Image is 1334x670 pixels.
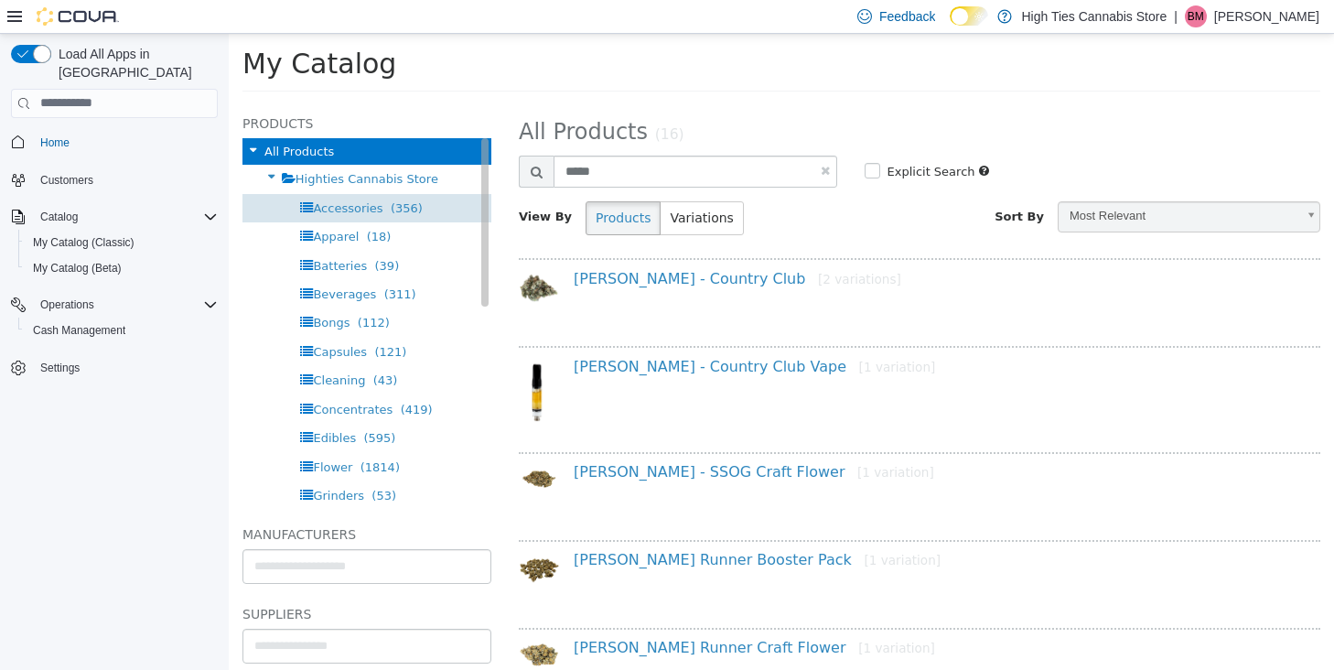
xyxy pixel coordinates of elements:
span: All Products [36,111,105,124]
a: My Catalog (Classic) [26,232,142,254]
div: Bianca Miron [1185,5,1207,27]
a: [PERSON_NAME] - Country Club Vape[1 variation] [345,324,706,341]
span: Grinders [84,455,135,469]
a: Most Relevant [829,167,1092,199]
input: Dark Mode [950,6,988,26]
button: Operations [33,294,102,316]
h5: Suppliers [14,569,263,591]
button: My Catalog (Beta) [18,255,225,281]
span: View By [290,176,343,189]
button: Catalog [4,204,225,230]
a: Settings [33,357,87,379]
small: [1 variation] [629,607,706,621]
span: Flower [84,427,124,440]
small: [1 variation] [630,326,707,340]
span: (419) [172,369,204,383]
button: My Catalog (Classic) [18,230,225,255]
img: Cova [37,7,119,26]
a: Home [33,132,77,154]
p: High Ties Cannabis Store [1021,5,1167,27]
span: My Catalog (Beta) [26,257,218,279]
span: (43) [145,340,169,353]
span: Feedback [879,7,935,26]
span: Bongs [84,282,121,296]
a: [PERSON_NAME] Runner Booster Pack[1 variation] [345,517,712,535]
span: Edibles [84,397,127,411]
span: Customers [33,168,218,191]
span: Concentrates [84,369,164,383]
img: 150 [290,519,331,550]
span: Capsules [84,311,138,325]
span: Most Relevant [830,168,1067,197]
span: Catalog [33,206,218,228]
small: (16) [426,92,456,109]
span: Operations [33,294,218,316]
small: [1 variation] [629,431,705,446]
span: (53) [143,455,167,469]
span: My Catalog (Beta) [33,261,122,276]
small: [2 variations] [589,238,672,253]
a: [PERSON_NAME] - Country Club[2 variations] [345,236,672,254]
span: Cash Management [26,319,218,341]
span: Apparel [84,196,130,210]
button: Operations [4,292,225,318]
button: Home [4,129,225,156]
span: Load All Apps in [GEOGRAPHIC_DATA] [51,45,218,81]
span: (112) [129,282,161,296]
span: (595) [134,397,167,411]
span: Home [40,135,70,150]
a: [PERSON_NAME] - SSOG Craft Flower[1 variation] [345,429,705,447]
span: Sort By [766,176,815,189]
small: [1 variation] [635,519,712,534]
button: Catalog [33,206,85,228]
label: Explicit Search [654,129,747,147]
a: [PERSON_NAME] Runner Craft Flower[1 variation] [345,605,706,622]
button: Variations [431,167,514,201]
span: Beverages [84,254,147,267]
img: 150 [290,607,331,634]
a: My Catalog (Beta) [26,257,129,279]
img: 150 [290,325,331,389]
span: My Catalog (Classic) [26,232,218,254]
span: All Products [290,85,419,111]
img: 150 [290,431,331,458]
h5: Products [14,79,263,101]
span: (18) [138,196,163,210]
img: 150 [290,237,331,270]
span: My Catalog [14,14,167,46]
span: Highties Cannabis Store [67,138,210,152]
span: Catalog [40,210,78,224]
span: Customers [40,173,93,188]
span: BM [1188,5,1204,27]
span: (1814) [132,427,171,440]
span: Home [33,131,218,154]
span: Settings [33,356,218,379]
a: Cash Management [26,319,133,341]
span: (311) [156,254,188,267]
p: [PERSON_NAME] [1214,5,1319,27]
span: Cash Management [33,323,125,338]
button: Customers [4,167,225,193]
nav: Complex example [11,122,218,429]
h5: Manufacturers [14,490,263,512]
button: Cash Management [18,318,225,343]
span: (121) [145,311,178,325]
span: Accessories [84,167,154,181]
p: | [1174,5,1178,27]
span: Dark Mode [950,26,951,27]
button: Products [357,167,432,201]
a: Customers [33,169,101,191]
span: Batteries [84,225,138,239]
span: My Catalog (Classic) [33,235,134,250]
span: (39) [146,225,171,239]
span: Cleaning [84,340,136,353]
span: Operations [40,297,94,312]
button: Settings [4,354,225,381]
span: (356) [162,167,194,181]
span: Settings [40,361,80,375]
